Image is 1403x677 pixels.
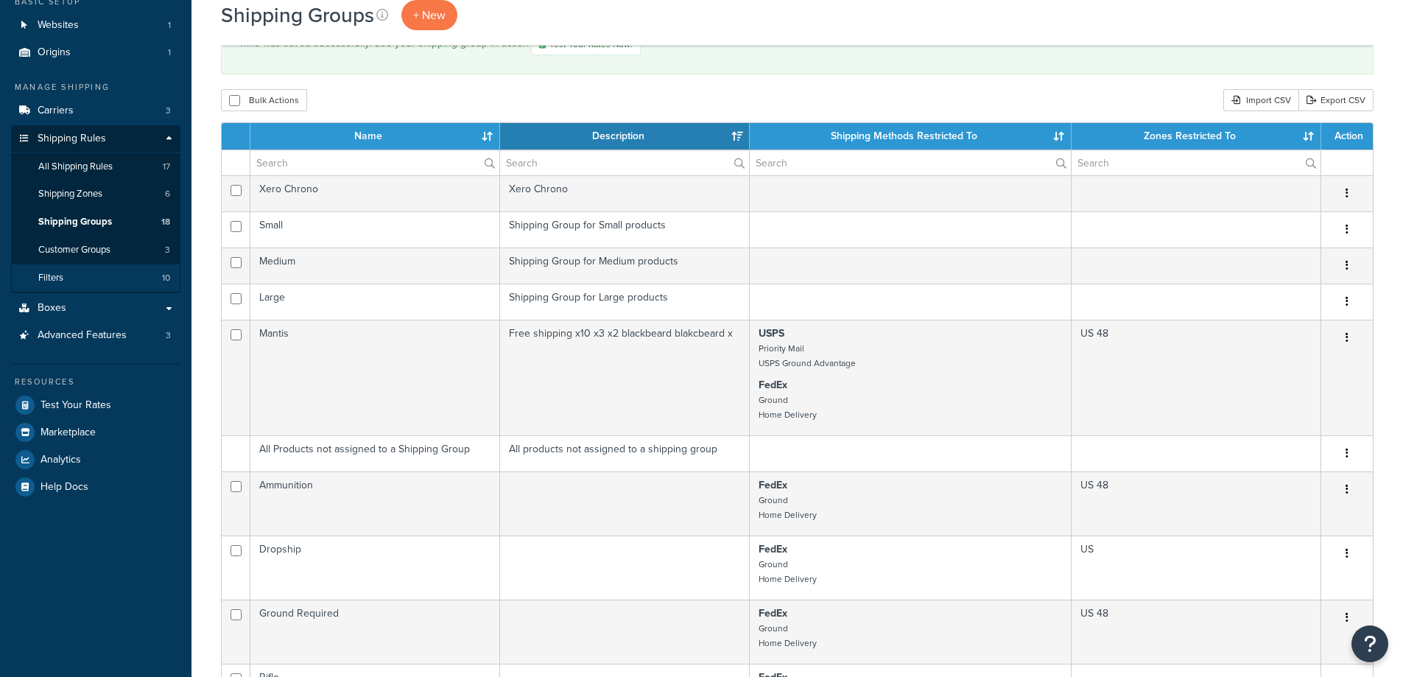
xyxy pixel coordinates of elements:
input: Search [500,150,749,175]
strong: FedEx [759,541,787,557]
span: Marketplace [41,427,96,439]
a: Filters 10 [11,264,180,292]
td: Ammunition [250,471,500,536]
span: Advanced Features [38,329,127,342]
th: Description: activate to sort column ascending [500,123,750,150]
a: Export CSV [1298,89,1374,111]
small: Ground Home Delivery [759,622,817,650]
th: Shipping Methods Restricted To: activate to sort column ascending [750,123,1072,150]
a: Marketplace [11,419,180,446]
li: Filters [11,264,180,292]
span: 10 [162,272,170,284]
li: Customer Groups [11,236,180,264]
a: Shipping Groups 18 [11,208,180,236]
a: Websites 1 [11,12,180,39]
span: 17 [163,161,170,173]
li: Websites [11,12,180,39]
div: Import CSV [1223,89,1298,111]
td: US 48 [1072,471,1321,536]
td: Xero Chrono [500,175,750,211]
a: Shipping Zones 6 [11,180,180,208]
span: 1 [168,46,171,59]
a: Test Your Rates [11,392,180,418]
span: + New [413,7,446,24]
span: 1 [168,19,171,32]
td: Shipping Group for Large products [500,284,750,320]
td: US 48 [1072,320,1321,435]
th: Zones Restricted To: activate to sort column ascending [1072,123,1321,150]
td: Xero Chrono [250,175,500,211]
td: Shipping Group for Medium products [500,248,750,284]
td: All products not assigned to a shipping group [500,435,750,471]
small: Ground Home Delivery [759,494,817,522]
a: Shipping Rules [11,125,180,152]
td: Large [250,284,500,320]
span: 3 [165,244,170,256]
td: Ground Required [250,600,500,664]
span: Boxes [38,302,66,315]
li: Carriers [11,97,180,124]
li: Shipping Rules [11,125,180,293]
input: Search [750,150,1071,175]
span: Customer Groups [38,244,110,256]
li: Origins [11,39,180,66]
a: Boxes [11,295,180,322]
h1: Shipping Groups [221,1,374,29]
span: All Shipping Rules [38,161,113,173]
span: 18 [161,216,170,228]
input: Search [250,150,499,175]
li: All Shipping Rules [11,153,180,180]
span: 6 [165,188,170,200]
small: Ground Home Delivery [759,393,817,421]
td: Mantis [250,320,500,435]
strong: FedEx [759,477,787,493]
strong: FedEx [759,377,787,393]
li: Advanced Features [11,322,180,349]
th: Action [1321,123,1373,150]
td: All Products not assigned to a Shipping Group [250,435,500,471]
input: Search [1072,150,1321,175]
td: US [1072,536,1321,600]
td: Free shipping x10 x3 x2 blackbeard blakcbeard x [500,320,750,435]
div: Manage Shipping [11,81,180,94]
span: Help Docs [41,481,88,494]
strong: FedEx [759,606,787,621]
td: Small [250,211,500,248]
a: Origins 1 [11,39,180,66]
button: Open Resource Center [1351,625,1388,662]
span: Origins [38,46,71,59]
span: Websites [38,19,79,32]
span: Shipping Zones [38,188,102,200]
li: Shipping Groups [11,208,180,236]
td: US 48 [1072,600,1321,664]
a: All Shipping Rules 17 [11,153,180,180]
a: Carriers 3 [11,97,180,124]
span: Filters [38,272,63,284]
button: Bulk Actions [221,89,307,111]
span: Shipping Rules [38,133,106,145]
a: Analytics [11,446,180,473]
span: Test Your Rates [41,399,111,412]
td: Medium [250,248,500,284]
span: 3 [166,329,171,342]
a: Customer Groups 3 [11,236,180,264]
span: 3 [166,105,171,117]
strong: USPS [759,326,784,341]
span: Shipping Groups [38,216,112,228]
td: Dropship [250,536,500,600]
a: Advanced Features 3 [11,322,180,349]
small: Priority Mail USPS Ground Advantage [759,342,856,370]
div: Resources [11,376,180,388]
span: Analytics [41,454,81,466]
th: Name: activate to sort column ascending [250,123,500,150]
span: Carriers [38,105,74,117]
a: Help Docs [11,474,180,500]
small: Ground Home Delivery [759,558,817,586]
td: Shipping Group for Small products [500,211,750,248]
li: Shipping Zones [11,180,180,208]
